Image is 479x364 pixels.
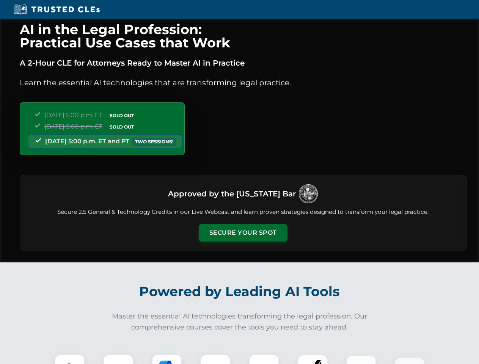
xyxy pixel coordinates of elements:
p: Master the essential AI technologies transforming the legal profession. Our comprehensive courses... [107,311,372,333]
img: Logo [299,184,318,203]
button: Secure Your Spot [199,224,287,242]
p: A 2-Hour CLE for Attorneys Ready to Master AI in Practice [20,57,466,69]
h1: AI in the Legal Profession: Practical Use Cases that Work [20,23,466,49]
h2: Powered by Leading AI Tools [30,278,450,305]
p: Secure 2.5 General & Technology Credits in our Live Webcast and learn proven strategies designed ... [29,208,457,217]
span: SOLD OUT [107,123,137,131]
span: [DATE] 5:00 p.m. ET [44,123,102,130]
span: [DATE] 5:00 p.m. ET [44,111,102,119]
span: SOLD OUT [107,111,137,119]
img: Trusted CLEs [11,4,102,15]
h3: Approved by the [US_STATE] Bar [168,187,296,201]
p: Learn the essential AI technologies that are transforming legal practice. [20,77,466,89]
